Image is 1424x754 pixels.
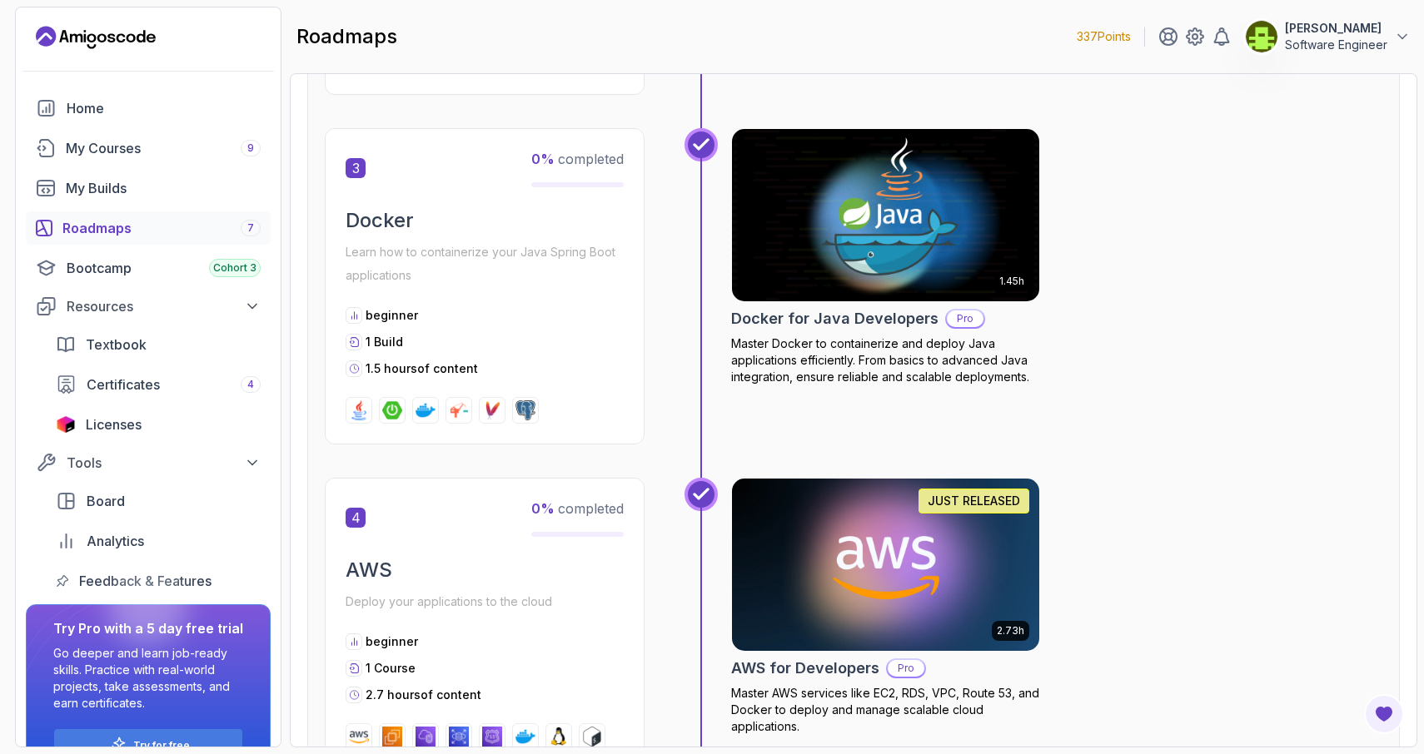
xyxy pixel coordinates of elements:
p: Deploy your applications to the cloud [346,590,624,613]
a: roadmaps [26,211,271,245]
a: builds [26,171,271,205]
a: analytics [46,524,271,558]
div: Resources [67,296,261,316]
div: Home [67,98,261,118]
img: bash logo [582,727,602,747]
span: Feedback & Features [79,571,212,591]
img: rds logo [449,727,469,747]
span: completed [531,500,624,517]
p: 1.45h [999,275,1024,288]
button: Resources [26,291,271,321]
a: Landing page [36,24,156,51]
p: 2.73h [997,624,1024,637]
p: [PERSON_NAME] [1285,20,1387,37]
div: Roadmaps [62,218,261,238]
img: jetbrains icon [56,416,76,433]
img: user profile image [1246,21,1277,52]
a: courses [26,131,271,165]
img: maven logo [482,400,502,420]
img: docker logo [515,727,535,747]
div: Tools [67,453,261,473]
a: Try for free [133,739,190,752]
span: Board [87,491,125,511]
a: board [46,484,271,518]
h2: roadmaps [296,23,397,50]
a: licenses [46,408,271,441]
img: linux logo [549,727,569,747]
img: ec2 logo [382,727,402,747]
p: Master AWS services like EC2, RDS, VPC, Route 53, and Docker to deploy and manage scalable cloud ... [731,685,1040,735]
span: 7 [247,221,254,235]
p: Master Docker to containerize and deploy Java applications efficiently. From basics to advanced J... [731,335,1040,385]
div: Bootcamp [67,258,261,278]
span: Textbook [86,335,147,355]
p: 2.7 hours of content [366,687,481,703]
span: 1 Course [366,661,416,675]
p: Learn how to containerize your Java Spring Boot applications [346,241,624,287]
a: bootcamp [26,251,271,285]
p: Software Engineer [1285,37,1387,53]
p: JUST RELEASED [928,493,1020,509]
h2: Docker for Java Developers [731,307,939,330]
a: AWS for Developers card2.73hJUST RELEASEDAWS for DevelopersProMaster AWS services like EC2, RDS, ... [731,478,1040,735]
img: vpc logo [416,727,436,747]
img: docker logo [416,400,436,420]
span: 4 [247,378,254,391]
span: Analytics [87,531,144,551]
a: home [26,92,271,125]
button: Open Feedback Button [1364,694,1404,734]
h2: Docker [346,207,624,234]
span: 4 [346,508,366,528]
p: Pro [888,660,924,677]
a: certificates [46,368,271,401]
button: user profile image[PERSON_NAME]Software Engineer [1245,20,1411,53]
p: 1.5 hours of content [366,360,478,377]
img: jib logo [449,400,469,420]
button: Tools [26,448,271,478]
span: Certificates [87,375,160,394]
a: textbook [46,328,271,361]
img: AWS for Developers card [732,479,1039,651]
span: 9 [247,141,254,155]
img: postgres logo [515,400,535,420]
img: java logo [349,400,369,420]
a: feedback [46,564,271,598]
h2: AWS for Developers [731,657,879,680]
span: Licenses [86,414,142,434]
span: completed [531,151,624,167]
span: 0 % [531,500,555,517]
img: route53 logo [482,727,502,747]
p: 337 Points [1077,28,1131,45]
p: Go deeper and learn job-ready skills. Practice with real-world projects, take assessments, and ea... [53,645,243,712]
h2: AWS [346,557,624,583]
p: beginner [366,307,418,324]
span: 1 Build [366,335,403,349]
a: Docker for Java Developers card1.45hDocker for Java DevelopersProMaster Docker to containerize an... [731,128,1040,385]
span: 0 % [531,151,555,167]
img: Docker for Java Developers card [732,129,1039,301]
img: spring-boot logo [382,400,402,420]
div: My Builds [66,178,261,198]
p: beginner [366,633,418,650]
p: Pro [947,310,983,327]
div: My Courses [66,138,261,158]
span: Cohort 3 [213,261,256,275]
span: 3 [346,158,366,178]
img: aws logo [349,727,369,747]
